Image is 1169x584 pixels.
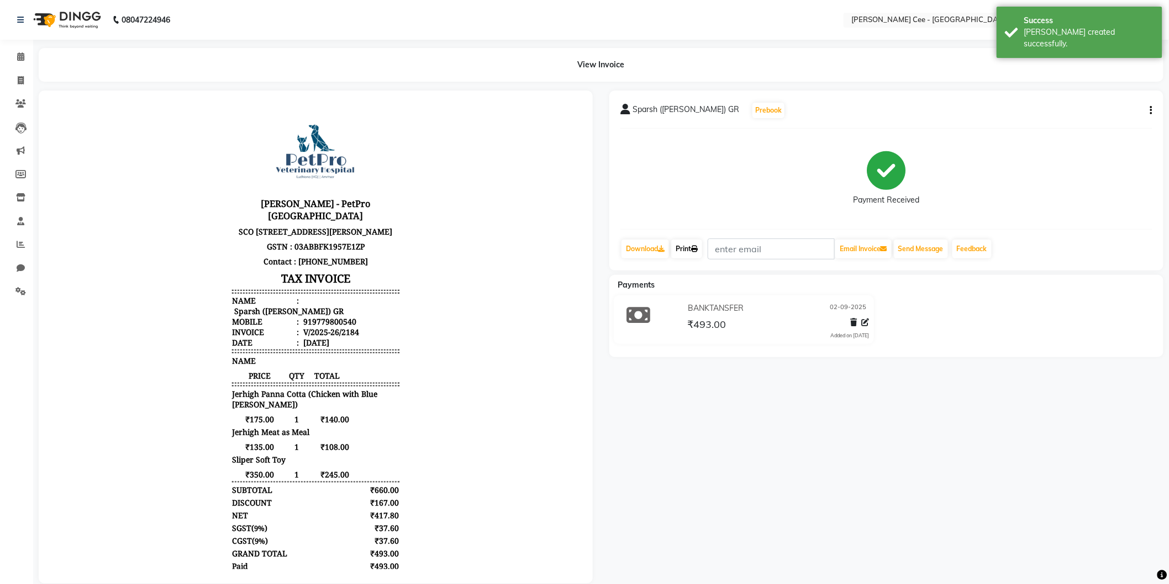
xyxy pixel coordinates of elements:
div: 1 [238,340,256,351]
span: 9% [204,422,215,432]
h3: TAX INVOICE [182,167,349,187]
span: NAME [182,254,206,264]
div: NET [182,408,198,419]
div: ₹660.00 [306,383,350,394]
a: Feedback [952,240,992,258]
div: Paid [182,459,198,470]
span: ₹493.00 [687,318,726,333]
button: Send Message [894,240,948,258]
div: ₹493.00 [306,459,350,470]
span: QTY [238,269,256,279]
span: Sliper Soft Toy [182,353,236,363]
div: Payment Received [854,195,920,206]
button: Prebook [752,103,784,118]
span: : [247,215,249,225]
div: ₹417.80 [306,408,350,419]
span: TOTAL [256,269,299,279]
div: ₹37.60 [306,421,350,432]
span: ₹175.00 [182,312,238,323]
b: 08047224946 [122,4,170,35]
span: : [247,225,249,236]
div: 1 [238,368,256,378]
span: ₹135.00 [182,340,238,351]
div: Added on [DATE] [831,332,870,339]
button: Email Invoice [835,240,892,258]
div: View Invoice [39,48,1163,82]
div: Mobile [182,215,249,225]
span: BANKTANSFER [688,302,744,314]
div: ₹167.00 [306,396,350,406]
img: file_1747378556496.jpg [224,9,307,92]
div: 919779800540 [251,215,307,225]
span: Sparsh ([PERSON_NAME]) GR [633,104,739,119]
h3: [PERSON_NAME] - PetPro [GEOGRAPHIC_DATA] [182,94,349,123]
div: GRAND TOTAL [182,447,238,457]
p: Contact : [PHONE_NUMBER] [182,152,349,167]
div: ( ) [182,421,218,432]
span: PRICE [182,269,238,279]
div: SUBTOTAL [182,383,223,394]
span: 02-09-2025 [830,302,867,314]
div: ₹493.00 [306,447,350,457]
img: logo [28,4,104,35]
div: Date [182,236,249,246]
span: : [247,236,249,246]
div: ₹37.60 [306,434,350,444]
div: ( ) [182,434,218,444]
div: V/2025-26/2184 [251,225,309,236]
p: SCO [STREET_ADDRESS][PERSON_NAME] [182,123,349,137]
div: Bill created successfully. [1024,26,1154,50]
div: Success [1024,15,1154,26]
span: CGST [182,434,202,444]
div: [DATE] [251,236,280,246]
a: Download [622,240,669,258]
span: ₹108.00 [256,340,299,351]
div: 1 [238,312,256,323]
span: : [247,194,249,204]
input: enter email [708,238,835,259]
span: ₹245.00 [256,368,299,378]
span: Payments [618,280,655,290]
a: Print [671,240,702,258]
div: Invoice [182,225,249,236]
div: DISCOUNT [182,396,222,406]
span: ₹140.00 [256,312,299,323]
span: SGST [182,421,202,432]
p: GSTN : 03ABBFK1957E1ZP [182,137,349,152]
span: Jerhigh Panna Cotta (Chicken with Blue [PERSON_NAME]) [182,287,349,308]
span: Jerhigh Meat as Meal [182,325,260,336]
span: ₹350.00 [182,368,238,378]
div: Name [182,194,249,204]
span: 9% [205,434,215,444]
div: Sparsh ([PERSON_NAME]) GR [182,204,294,215]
